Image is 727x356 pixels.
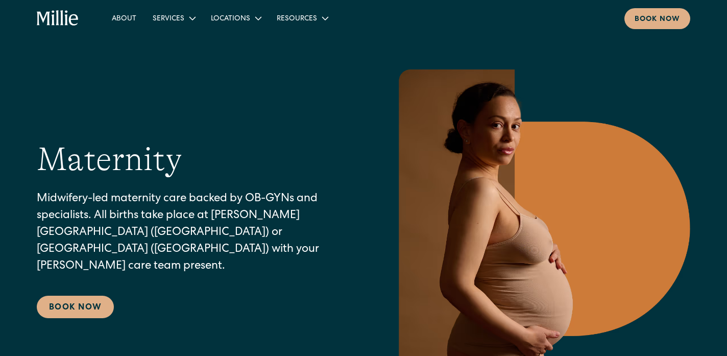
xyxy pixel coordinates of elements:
div: Resources [269,10,335,27]
div: Book now [635,14,680,25]
div: Locations [211,14,250,25]
p: Midwifery-led maternity care backed by OB-GYNs and specialists. All births take place at [PERSON_... [37,191,351,275]
div: Locations [203,10,269,27]
h1: Maternity [37,140,182,179]
div: Services [153,14,184,25]
div: Services [144,10,203,27]
a: Book Now [37,296,114,318]
a: home [37,10,79,27]
a: Book now [624,8,690,29]
a: About [104,10,144,27]
div: Resources [277,14,317,25]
